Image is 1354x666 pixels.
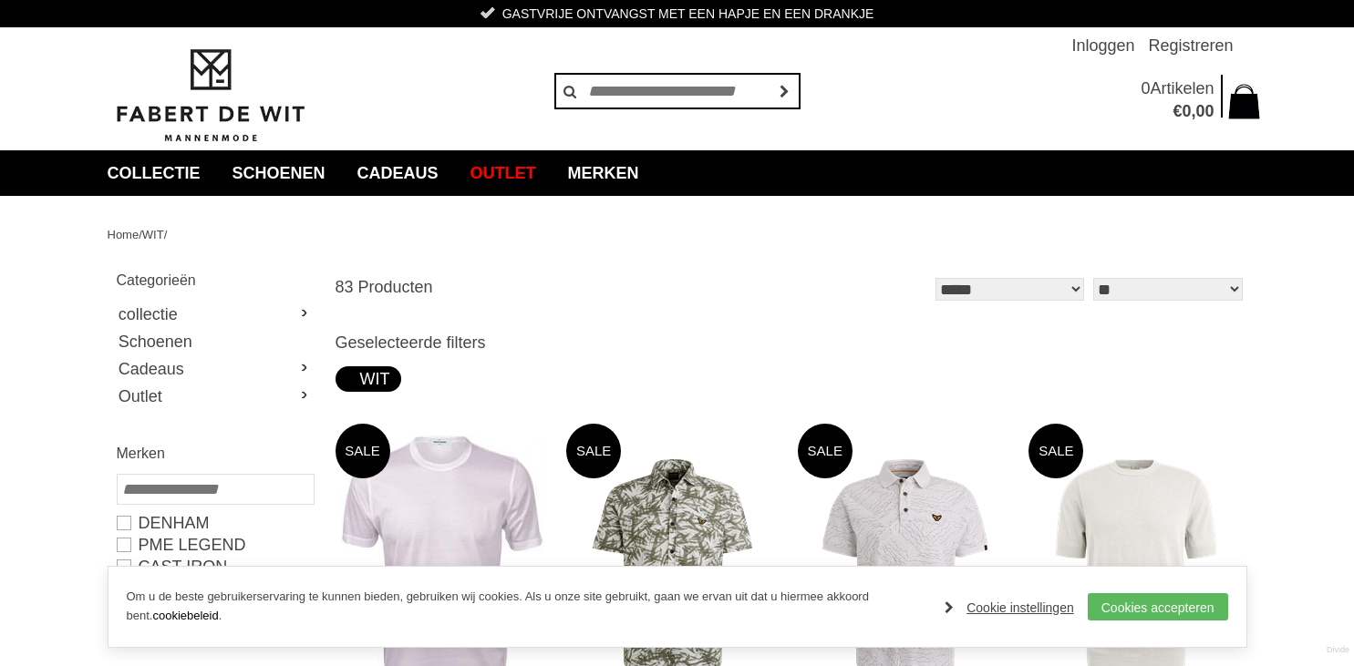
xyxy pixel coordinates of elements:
span: / [139,228,142,241]
a: Cookie instellingen [945,594,1074,621]
a: Merken [554,150,653,196]
h2: Categorieën [117,269,313,292]
a: Outlet [117,383,313,410]
a: Cadeaus [117,355,313,383]
a: Outlet [457,150,550,196]
span: 00 [1195,102,1214,120]
span: 83 Producten [336,278,433,296]
a: WIT [142,228,164,241]
span: 0 [1141,79,1150,97]
span: / [164,228,168,241]
img: Fabert de Wit [108,46,313,145]
a: cookiebeleid [152,609,218,622]
div: WIT [346,366,390,392]
a: CAST IRON [117,556,313,578]
span: 0 [1182,102,1191,120]
a: Cadeaus [344,150,452,196]
a: Home [108,228,140,241]
h3: Geselecteerde filters [336,333,1247,353]
span: , [1191,102,1195,120]
h2: Merken [117,442,313,465]
a: collectie [94,150,214,196]
a: Divide [1327,639,1349,661]
span: € [1173,102,1182,120]
a: Schoenen [117,328,313,355]
a: collectie [117,301,313,328]
a: DENHAM [117,512,313,534]
a: PME LEGEND [117,534,313,556]
a: Inloggen [1071,27,1134,64]
a: Cookies accepteren [1088,593,1228,620]
a: Schoenen [219,150,339,196]
a: Registreren [1148,27,1233,64]
p: Om u de beste gebruikerservaring te kunnen bieden, gebruiken wij cookies. Als u onze site gebruik... [127,588,927,626]
span: Artikelen [1150,79,1214,97]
